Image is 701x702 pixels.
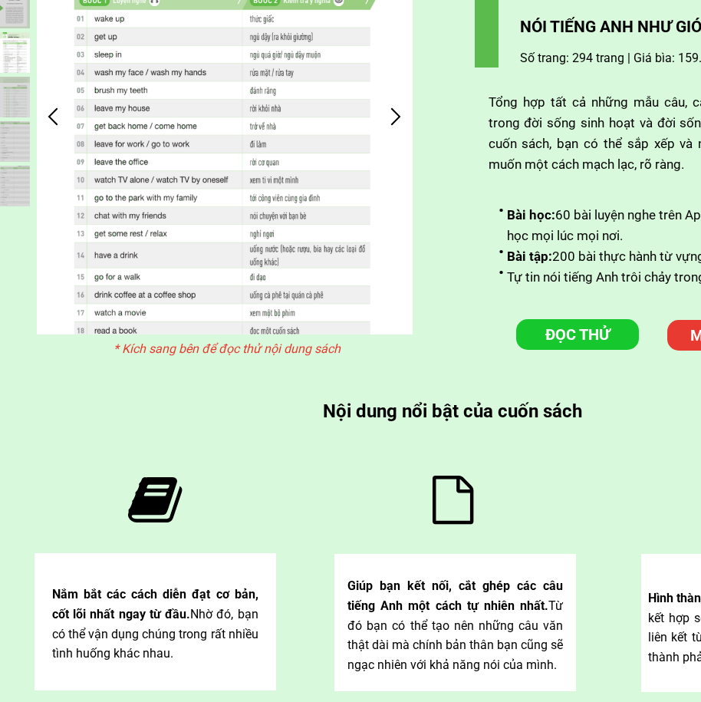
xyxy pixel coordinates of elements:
span: Bài học: [507,207,555,222]
div: Từ đó bạn có thể tạo nên những câu văn thật dài mà chính bản thân bạn cũng sẽ ngạc nhiên với khả ... [347,576,563,674]
span: Nhờ đó, bạn có thể vận dụng chúng trong rất nhiều tình huống khác nhau. [52,607,258,661]
span: Bài tập: [507,249,552,264]
span: Giúp bạn kết nối, cắt ghép các câu tiếng Anh một cách tự nhiên nhất. [347,578,563,613]
h3: * Kích sang bên để đọc thử nội dung sách [114,339,346,359]
div: Nắm bắt các cách diễn đạt cơ bản, cốt lõi nhất ngay từ đầu. [52,585,258,663]
h3: Nội dung nổi bật của cuốn sách [323,397,589,426]
a: ĐỌC THỬ [516,319,639,350]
